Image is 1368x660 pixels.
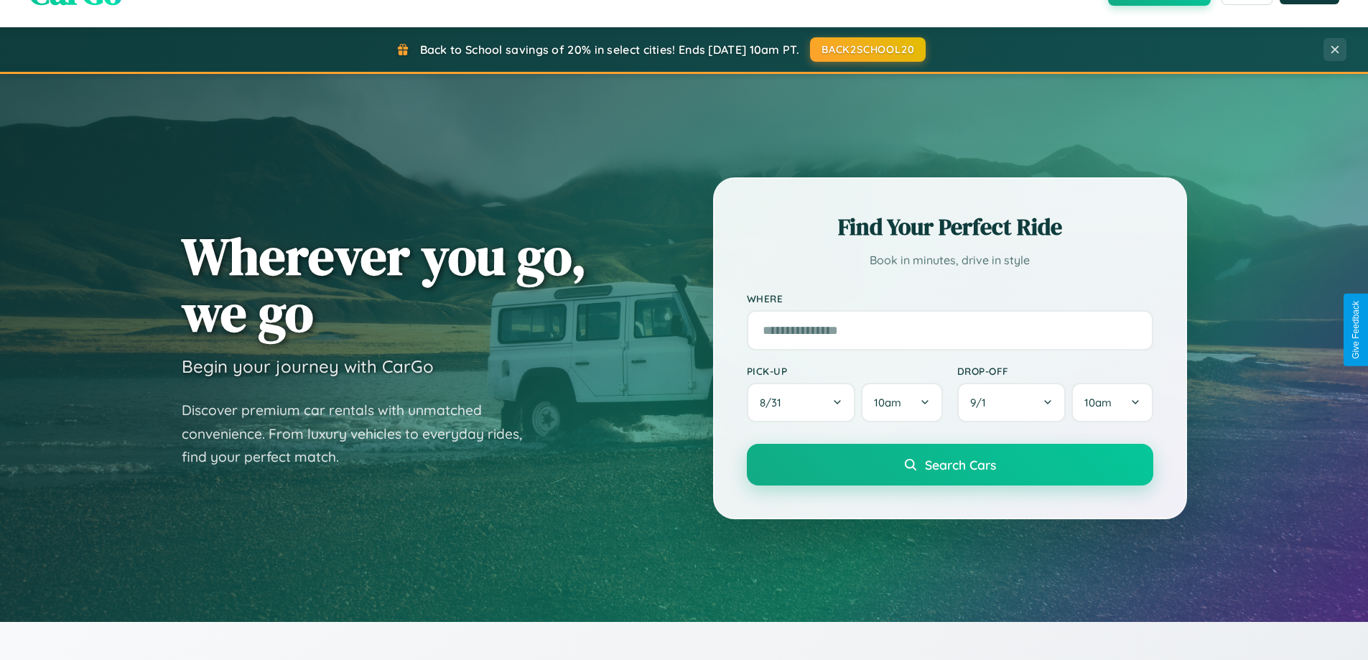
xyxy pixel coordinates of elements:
button: 10am [861,383,942,422]
span: 9 / 1 [970,396,993,409]
label: Pick-up [747,365,943,377]
button: BACK2SCHOOL20 [810,37,926,62]
label: Drop-off [957,365,1153,377]
span: 10am [874,396,901,409]
div: Give Feedback [1351,301,1361,359]
h3: Begin your journey with CarGo [182,355,434,377]
h1: Wherever you go, we go [182,228,587,341]
span: 10am [1084,396,1112,409]
p: Discover premium car rentals with unmatched convenience. From luxury vehicles to everyday rides, ... [182,399,541,469]
span: Back to School savings of 20% in select cities! Ends [DATE] 10am PT. [420,42,799,57]
h2: Find Your Perfect Ride [747,211,1153,243]
button: Search Cars [747,444,1153,485]
button: 9/1 [957,383,1066,422]
span: 8 / 31 [760,396,788,409]
span: Search Cars [925,457,996,473]
button: 10am [1071,383,1153,422]
button: 8/31 [747,383,856,422]
label: Where [747,292,1153,305]
p: Book in minutes, drive in style [747,250,1153,271]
